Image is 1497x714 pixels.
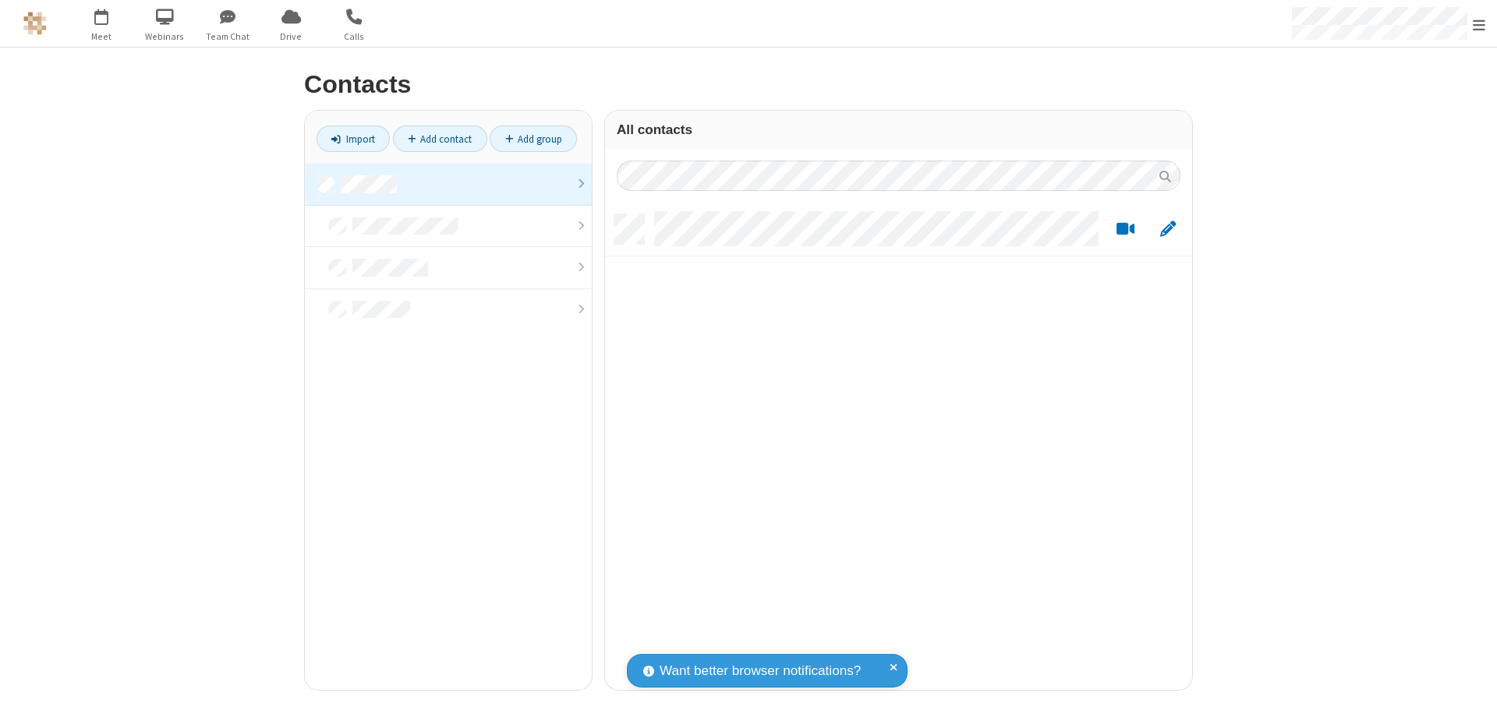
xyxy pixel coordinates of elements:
span: Calls [325,30,384,44]
h3: All contacts [617,122,1180,137]
span: Drive [262,30,320,44]
h2: Contacts [304,71,1193,98]
button: Start a video meeting [1110,220,1141,239]
img: QA Selenium DO NOT DELETE OR CHANGE [23,12,47,35]
a: Add contact [393,125,487,152]
a: Import [317,125,390,152]
span: Team Chat [199,30,257,44]
div: grid [605,203,1192,690]
button: Edit [1152,220,1183,239]
span: Webinars [136,30,194,44]
iframe: Chat [1458,673,1485,703]
a: Add group [490,125,577,152]
span: Meet [73,30,131,44]
span: Want better browser notifications? [660,661,861,681]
